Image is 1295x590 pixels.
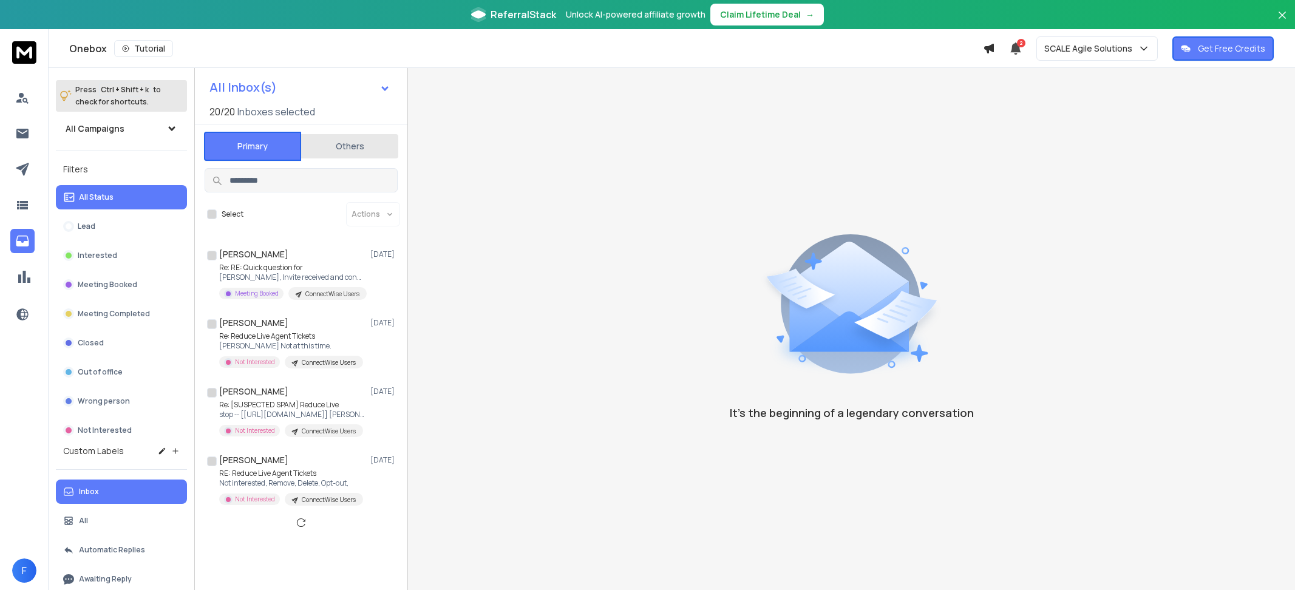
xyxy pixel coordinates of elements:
p: Awaiting Reply [79,574,132,584]
p: [DATE] [370,455,398,465]
p: Closed [78,338,104,348]
button: Inbox [56,480,187,504]
p: [DATE] [370,318,398,328]
button: Claim Lifetime Deal→ [710,4,824,25]
button: Close banner [1274,7,1290,36]
button: Wrong person [56,389,187,413]
h1: [PERSON_NAME] [219,248,288,260]
h3: Filters [56,161,187,178]
p: RE: Reduce Live Agent Tickets [219,469,363,478]
h1: [PERSON_NAME] [219,317,288,329]
button: Lead [56,214,187,239]
p: stop ‑‑ [[URL][DOMAIN_NAME]] [PERSON_NAME] | President [219,410,365,419]
p: [DATE] [370,249,398,259]
p: All [79,516,88,526]
button: Interested [56,243,187,268]
p: Lead [78,222,95,231]
p: Re: RE: Quick question for [219,263,365,273]
p: [PERSON_NAME], Invite received and confirmed. [219,273,365,282]
button: Not Interested [56,418,187,442]
button: All Campaigns [56,117,187,141]
p: [DATE] [370,387,398,396]
p: All Status [79,192,114,202]
p: Not Interested [78,426,132,435]
p: [PERSON_NAME] Not at this time. [219,341,363,351]
button: All [56,509,187,533]
button: F [12,558,36,583]
p: Not interested, Remove, Delete, Opt-out, [219,478,363,488]
p: Meeting Booked [235,289,279,298]
p: Not Interested [235,358,275,367]
h3: Custom Labels [63,445,124,457]
span: → [806,8,814,21]
h1: [PERSON_NAME] [219,385,288,398]
p: Not Interested [235,426,275,435]
button: Meeting Booked [56,273,187,297]
button: Meeting Completed [56,302,187,326]
span: Ctrl + Shift + k [99,83,151,97]
p: ConnectWise Users [302,358,356,367]
p: Not Interested [235,495,275,504]
button: Tutorial [114,40,173,57]
p: Meeting Completed [78,309,150,319]
button: All Status [56,185,187,209]
div: Onebox [69,40,983,57]
p: Re: Reduce Live Agent Tickets [219,331,363,341]
span: 20 / 20 [209,104,235,119]
button: Out of office [56,360,187,384]
h1: All Inbox(s) [209,81,277,93]
h1: All Campaigns [66,123,124,135]
label: Select [222,209,243,219]
button: Closed [56,331,187,355]
p: Automatic Replies [79,545,145,555]
button: Primary [204,132,301,161]
button: Get Free Credits [1172,36,1274,61]
p: ConnectWise Users [302,427,356,436]
p: Out of office [78,367,123,377]
p: Press to check for shortcuts. [75,84,161,108]
h1: [PERSON_NAME] [219,454,288,466]
p: ConnectWise Users [302,495,356,504]
button: Others [301,133,398,160]
p: Re: [SUSPECTED SPAM] Reduce Live [219,400,365,410]
p: Meeting Booked [78,280,137,290]
p: Unlock AI-powered affiliate growth [566,8,705,21]
p: SCALE Agile Solutions [1044,42,1137,55]
button: Automatic Replies [56,538,187,562]
p: Inbox [79,487,99,497]
h3: Inboxes selected [237,104,315,119]
span: ReferralStack [491,7,556,22]
span: 2 [1017,39,1025,47]
button: All Inbox(s) [200,75,400,100]
p: Get Free Credits [1198,42,1265,55]
p: It’s the beginning of a legendary conversation [730,404,974,421]
p: Wrong person [78,396,130,406]
p: Interested [78,251,117,260]
p: ConnectWise Users [305,290,359,299]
